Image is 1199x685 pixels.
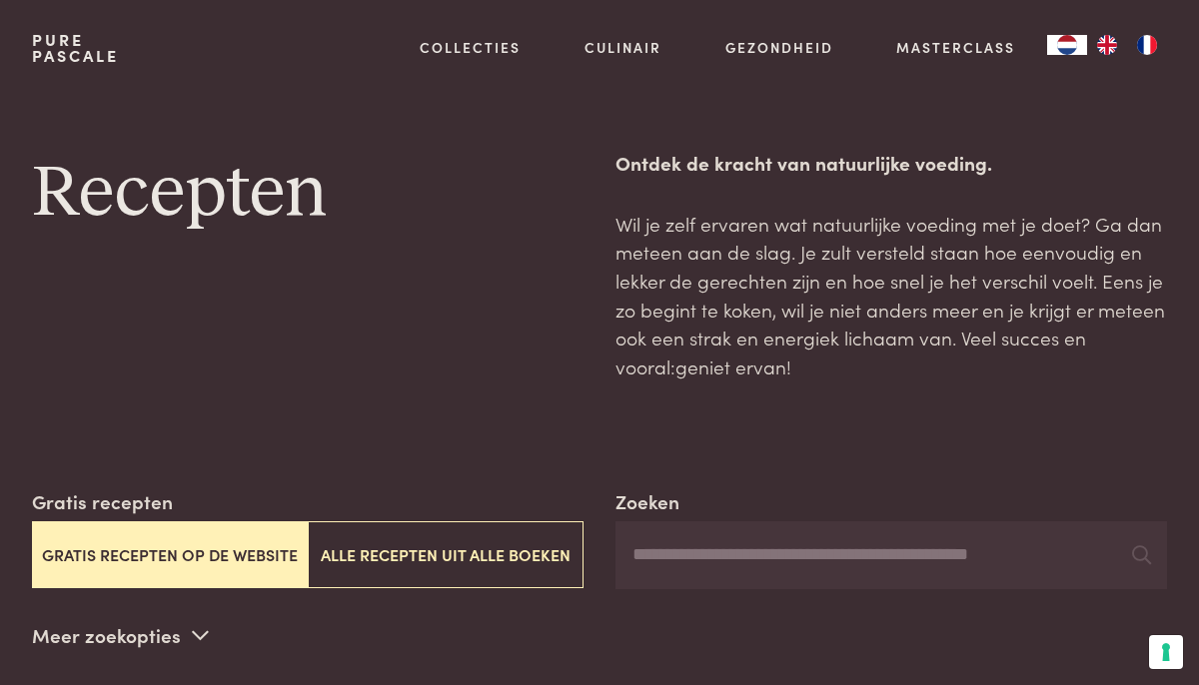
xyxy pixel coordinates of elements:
a: Gezondheid [725,37,833,58]
a: Collecties [420,37,521,58]
a: NL [1047,35,1087,55]
label: Gratis recepten [32,487,173,516]
label: Zoeken [615,487,679,516]
div: Language [1047,35,1087,55]
p: Meer zoekopties [32,620,209,650]
a: PurePascale [32,32,119,64]
button: Uw voorkeuren voor toestemming voor trackingtechnologieën [1149,635,1183,669]
a: EN [1087,35,1127,55]
strong: Ontdek de kracht van natuurlijke voeding. [615,149,992,176]
h1: Recepten [32,149,584,239]
button: Gratis recepten op de website [32,521,308,588]
a: Masterclass [896,37,1015,58]
ul: Language list [1087,35,1167,55]
aside: Language selected: Nederlands [1047,35,1167,55]
a: FR [1127,35,1167,55]
button: Alle recepten uit alle boeken [308,521,584,588]
p: Wil je zelf ervaren wat natuurlijke voeding met je doet? Ga dan meteen aan de slag. Je zult verst... [615,210,1167,381]
a: Culinair [585,37,661,58]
